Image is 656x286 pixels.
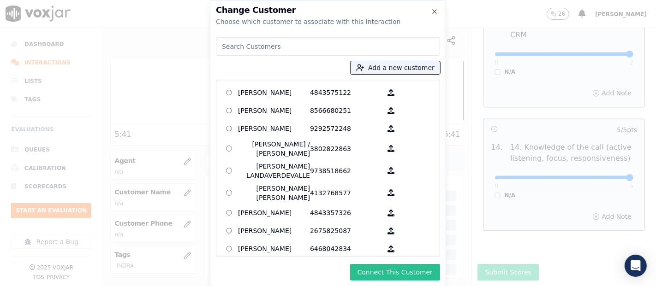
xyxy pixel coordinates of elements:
[226,108,232,114] input: [PERSON_NAME] 8566680251
[310,140,382,158] p: 3802822863
[226,168,232,174] input: [PERSON_NAME] LANDAVERDEVALLE 9738518662
[310,224,382,238] p: 2675825087
[382,162,400,180] button: [PERSON_NAME] LANDAVERDEVALLE 9738518662
[216,17,440,26] div: Choose which customer to associate with this interaction
[382,184,400,202] button: [PERSON_NAME] [PERSON_NAME] 4132768577
[625,255,647,277] div: Open Intercom Messenger
[310,242,382,256] p: 6468042834
[238,140,310,158] p: [PERSON_NAME] / [PERSON_NAME]
[382,206,400,220] button: [PERSON_NAME] 4843357326
[238,242,310,256] p: [PERSON_NAME]
[382,242,400,256] button: [PERSON_NAME] 6468042834
[238,224,310,238] p: [PERSON_NAME]
[382,86,400,100] button: [PERSON_NAME] 4843575122
[226,210,232,216] input: [PERSON_NAME] 4843357326
[226,190,232,196] input: [PERSON_NAME] [PERSON_NAME] 4132768577
[226,246,232,252] input: [PERSON_NAME] 6468042834
[310,86,382,100] p: 4843575122
[238,122,310,136] p: [PERSON_NAME]
[350,264,440,280] button: Connect This Customer
[226,146,232,152] input: [PERSON_NAME] / [PERSON_NAME] 3802822863
[226,126,232,132] input: [PERSON_NAME] 9292572248
[310,162,382,180] p: 9738518662
[310,122,382,136] p: 9292572248
[216,37,440,56] input: Search Customers
[216,6,440,14] h2: Change Customer
[238,86,310,100] p: [PERSON_NAME]
[382,122,400,136] button: [PERSON_NAME] 9292572248
[238,162,310,180] p: [PERSON_NAME] LANDAVERDEVALLE
[238,206,310,220] p: [PERSON_NAME]
[351,61,440,74] button: Add a new customer
[310,104,382,118] p: 8566680251
[226,228,232,234] input: [PERSON_NAME] 2675825087
[238,184,310,202] p: [PERSON_NAME] [PERSON_NAME]
[382,140,400,158] button: [PERSON_NAME] / [PERSON_NAME] 3802822863
[382,224,400,238] button: [PERSON_NAME] 2675825087
[310,206,382,220] p: 4843357326
[310,184,382,202] p: 4132768577
[382,104,400,118] button: [PERSON_NAME] 8566680251
[238,104,310,118] p: [PERSON_NAME]
[226,90,232,96] input: [PERSON_NAME] 4843575122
